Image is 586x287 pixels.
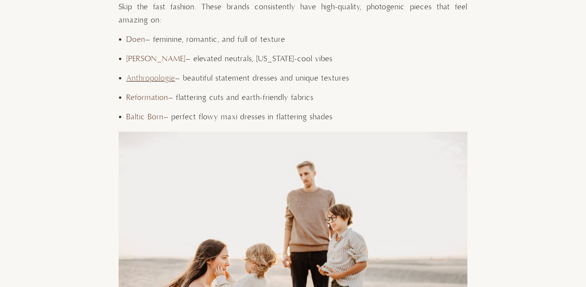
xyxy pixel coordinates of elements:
[119,1,467,27] p: Skip the fast fashion. These brands consistently have high-quality, photogenic pieces that feel a...
[126,91,467,105] p: – flattering cuts and earth-friendly fabrics
[126,93,168,103] a: Reformation
[126,111,467,124] p: – perfect flowy maxi dresses in flattering shades
[126,53,467,66] p: – elevated neutrals, [US_STATE]-cool vibes
[126,35,145,45] a: Doen
[126,74,175,83] a: Anthropologie
[126,112,164,122] a: Baltic Born
[126,72,467,85] p: – beautiful statement dresses and unique textures
[126,54,186,64] a: [PERSON_NAME]
[126,33,467,46] p: – feminine, romantic, and full of texture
